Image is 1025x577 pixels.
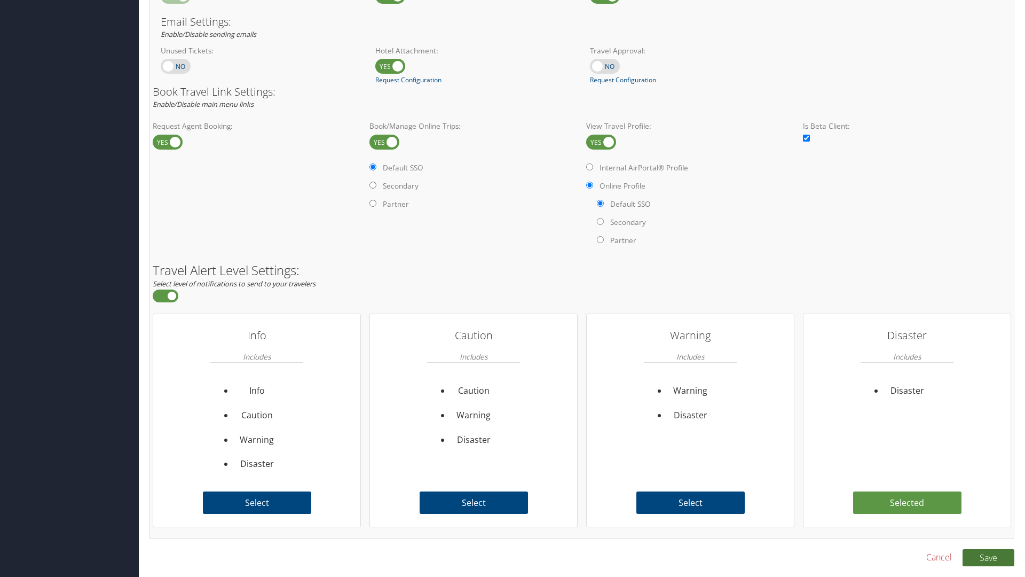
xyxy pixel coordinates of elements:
label: Travel Approval: [590,45,789,56]
label: Select [420,492,528,514]
label: Is Beta Client: [803,121,1011,131]
em: Enable/Disable sending emails [161,29,256,39]
li: Disaster [451,428,497,453]
label: Request Agent Booking: [153,121,361,131]
label: Default SSO [383,162,423,173]
em: Enable/Disable main menu links [153,99,254,109]
li: Disaster [884,379,931,403]
li: Disaster [667,403,714,428]
h3: Info [210,325,303,346]
button: Save [963,549,1014,566]
em: Includes [893,346,921,367]
a: Request Configuration [590,75,656,85]
li: Warning [451,403,497,428]
label: Select [636,492,745,514]
li: Info [234,379,280,403]
a: Request Configuration [375,75,441,85]
h3: Book Travel Link Settings: [153,87,1011,97]
label: Default SSO [610,199,651,209]
em: Select level of notifications to send to your travelers [153,279,316,288]
label: Internal AirPortal® Profile [600,162,688,173]
label: Secondary [383,181,419,191]
h2: Travel Alert Level Settings: [153,264,1011,277]
label: Book/Manage Online Trips: [369,121,578,131]
label: View Travel Profile: [586,121,794,131]
label: Partner [610,235,636,246]
h3: Email Settings: [161,17,1003,27]
label: Unused Tickets: [161,45,359,56]
em: Includes [676,346,704,367]
li: Warning [234,428,280,453]
li: Disaster [234,452,280,477]
label: Secondary [610,217,646,228]
label: Online Profile [600,181,645,191]
li: Caution [234,403,280,428]
label: Selected [853,492,961,514]
label: Partner [383,199,409,209]
h3: Caution [427,325,520,346]
em: Includes [243,346,271,367]
a: Cancel [926,551,952,564]
h3: Disaster [861,325,953,346]
label: Select [203,492,311,514]
h3: Warning [644,325,737,346]
em: Includes [460,346,487,367]
label: Hotel Attachment: [375,45,574,56]
li: Warning [667,379,714,403]
li: Caution [451,379,497,403]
